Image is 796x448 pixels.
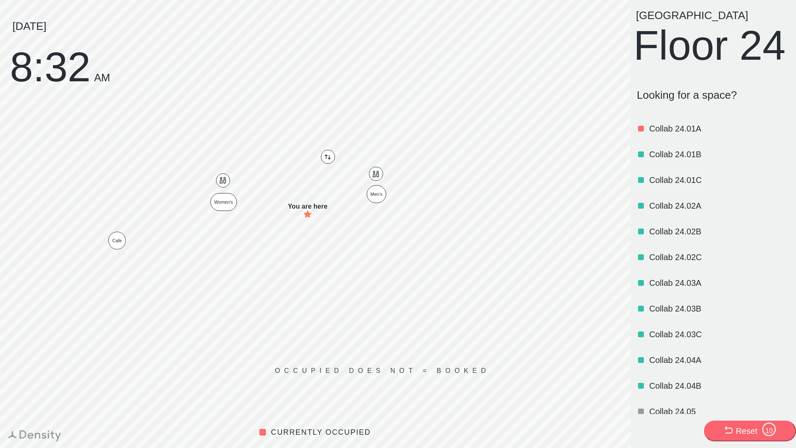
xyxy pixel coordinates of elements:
p: Collab 24.03B [649,303,788,314]
p: Collab 24.02C [649,251,788,263]
p: Collab 24.05 [649,406,788,417]
p: Collab 24.04B [649,380,788,392]
div: Reset [736,425,757,437]
button: Reset10 [704,421,796,441]
p: Collab 24.03C [649,329,788,340]
div: 10 [762,427,777,435]
p: Collab 24.02B [649,226,788,237]
p: Collab 24.02A [649,200,788,212]
p: Collab 24.01B [649,149,788,160]
p: Collab 24.01C [649,174,788,186]
p: Looking for a space? [637,89,789,102]
p: Collab 24.03A [649,277,788,289]
p: Collab 24.04A [649,354,788,366]
p: Collab 24.01A [649,123,788,134]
